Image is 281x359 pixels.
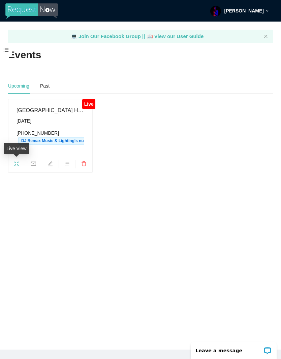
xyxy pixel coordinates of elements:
iframe: LiveChat chat widget [186,338,281,359]
div: [DATE] [17,117,84,125]
div: Live [82,99,95,109]
div: Past [40,82,50,90]
strong: [PERSON_NAME] [224,8,264,13]
div: [GEOGRAPHIC_DATA] Hoco 2025 [17,106,84,115]
button: close [264,34,268,39]
h2: Events [8,48,41,62]
span: delete [75,161,92,168]
span: fullscreen [8,161,25,168]
div: [PHONE_NUMBER] [17,129,84,144]
span: edit [42,161,59,168]
img: RequestNow [5,3,58,19]
div: Live View [4,143,29,154]
span: mail [25,161,42,168]
img: ACg8ocLBu4yu-CymRor-5yUEXqBp6Wxds4E2dOmZhHH1OSRGgRivrlGP=s96-c [210,6,221,17]
span: close [264,34,268,38]
span: laptop [147,33,153,39]
a: laptop Join Our Facebook Group || [71,33,147,39]
span: down [266,9,269,12]
span: DJ Remax Music & Lighting's number [19,137,96,144]
span: laptop [71,33,77,39]
a: laptop View our User Guide [147,33,204,39]
div: Upcoming [8,82,29,90]
span: bars [59,161,75,168]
